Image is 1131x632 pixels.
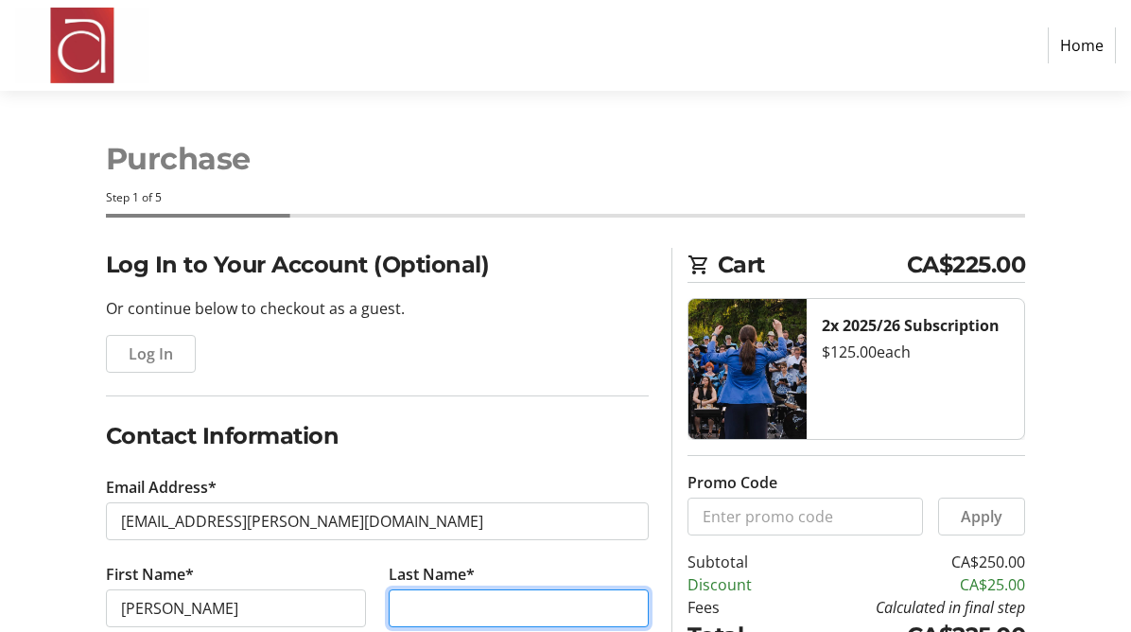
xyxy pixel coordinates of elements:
span: Apply [961,505,1002,528]
input: Enter promo code [687,498,924,535]
td: Discount [687,573,790,596]
a: Home [1048,27,1116,63]
label: Last Name* [389,563,475,586]
h2: Contact Information [106,419,649,453]
td: Fees [687,596,790,619]
label: First Name* [106,563,194,586]
h2: Log In to Your Account (Optional) [106,248,649,282]
img: Amadeus Choir of Greater Toronto 's Logo [15,8,149,83]
label: Email Address* [106,476,217,499]
td: Calculated in final step [789,596,1025,619]
td: Subtotal [687,551,790,573]
span: CA$225.00 [907,248,1026,282]
button: Apply [938,498,1025,535]
td: CA$250.00 [789,551,1025,573]
img: 2025/26 Subscription [688,299,807,439]
div: Step 1 of 5 [106,189,1026,206]
span: Log In [129,342,173,365]
span: Cart [718,248,907,282]
h1: Purchase [106,136,1026,182]
button: Log In [106,335,196,373]
p: Or continue below to checkout as a guest. [106,297,649,320]
label: Promo Code [687,471,777,494]
strong: 2x 2025/26 Subscription [822,315,1000,336]
div: $125.00 each [822,341,1010,363]
td: CA$25.00 [789,573,1025,596]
